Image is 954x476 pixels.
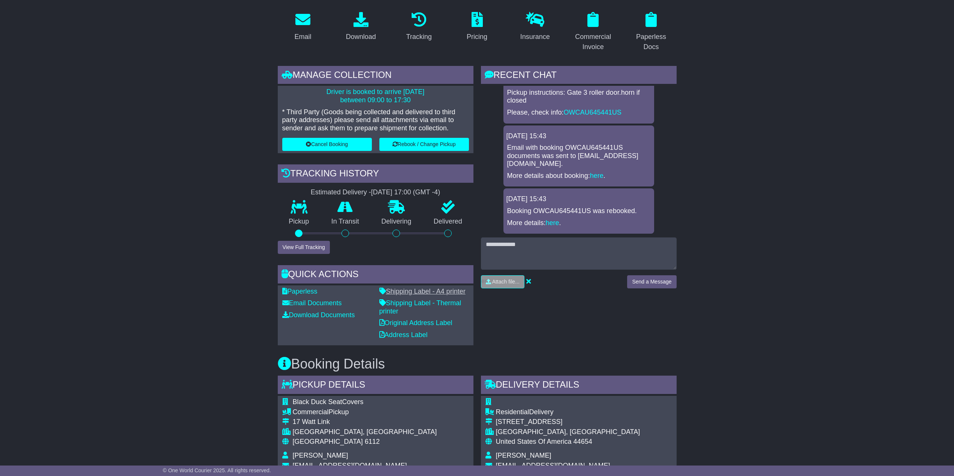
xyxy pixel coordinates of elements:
button: Cancel Booking [282,138,372,151]
p: Delivered [422,218,473,226]
a: Original Address Label [379,319,452,327]
div: Tracking history [278,164,473,185]
span: Black Duck SeatCovers [293,398,364,406]
div: RECENT CHAT [481,66,677,86]
a: Tracking [401,9,436,45]
p: Email with booking OWCAU645441US documents was sent to [EMAIL_ADDRESS][DOMAIN_NAME]. [507,144,650,168]
button: View Full Tracking [278,241,330,254]
p: In Transit [320,218,370,226]
p: More details: . [507,219,650,227]
div: [GEOGRAPHIC_DATA], [GEOGRAPHIC_DATA] [293,428,437,436]
a: Email [289,9,316,45]
button: Send a Message [627,275,676,288]
p: * Third Party (Goods being collected and delivered to third party addresses) please send all atta... [282,108,469,133]
span: 6112 [365,438,380,445]
div: Insurance [520,32,550,42]
a: Paperless [282,288,318,295]
div: [STREET_ADDRESS] [496,418,640,426]
button: Rebook / Change Pickup [379,138,469,151]
p: Pickup [278,218,320,226]
div: Estimated Delivery - [278,188,473,197]
div: Delivery [496,408,640,416]
a: Download Documents [282,311,355,319]
h3: Booking Details [278,357,677,372]
p: Please, check info: [507,109,650,117]
span: [EMAIL_ADDRESS][DOMAIN_NAME] [293,462,407,469]
a: OWCAU645441US [564,109,622,116]
p: Driver is booked to arrive [DATE] between 09:00 to 17:30 [282,88,469,104]
span: [PERSON_NAME] [496,452,551,459]
a: here [546,219,559,227]
a: Commercial Invoice [568,9,619,55]
span: United States Of America [496,438,572,445]
p: Booking OWCAU645441US was rebooked. [507,207,650,215]
a: Shipping Label - A4 printer [379,288,466,295]
div: Paperless Docs [631,32,672,52]
a: Insurance [515,9,555,45]
span: [EMAIL_ADDRESS][DOMAIN_NAME] [496,462,610,469]
div: [DATE] 17:00 (GMT -4) [371,188,440,197]
a: Download [341,9,381,45]
span: [PERSON_NAME] [293,452,348,459]
a: Pricing [462,9,492,45]
p: Pickup instructions: Gate 3 roller door.horn if closed [507,89,650,105]
div: Manage collection [278,66,473,86]
div: Delivery Details [481,376,677,396]
div: 17 Watt Link [293,418,437,426]
span: © One World Courier 2025. All rights reserved. [163,467,271,473]
div: Pricing [467,32,487,42]
div: [GEOGRAPHIC_DATA], [GEOGRAPHIC_DATA] [496,428,640,436]
div: Commercial Invoice [573,32,614,52]
div: Tracking [406,32,431,42]
span: 44654 [574,438,592,445]
div: Email [294,32,311,42]
div: Pickup Details [278,376,473,396]
span: Commercial [293,408,329,416]
a: here [590,172,604,179]
div: [DATE] 15:43 [506,195,651,203]
p: More details about booking: . [507,172,650,180]
a: Paperless Docs [626,9,677,55]
div: Pickup [293,408,437,416]
a: Email Documents [282,299,342,307]
a: Address Label [379,331,428,339]
div: [DATE] 15:43 [506,132,651,140]
div: Quick Actions [278,265,473,285]
p: Delivering [370,218,423,226]
div: Download [346,32,376,42]
a: Shipping Label - Thermal printer [379,299,461,315]
span: [GEOGRAPHIC_DATA] [293,438,363,445]
span: Residential [496,408,529,416]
